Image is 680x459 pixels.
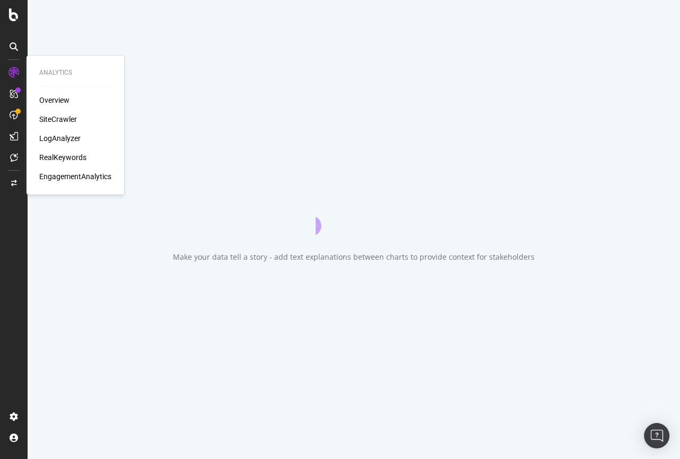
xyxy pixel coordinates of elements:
[173,252,535,262] div: Make your data tell a story - add text explanations between charts to provide context for stakeho...
[644,423,669,448] div: Open Intercom Messenger
[39,114,77,125] a: SiteCrawler
[39,152,86,163] a: RealKeywords
[39,68,111,77] div: Analytics
[39,95,69,105] a: Overview
[39,171,111,182] a: EngagementAnalytics
[316,197,392,235] div: animation
[39,133,81,144] a: LogAnalyzer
